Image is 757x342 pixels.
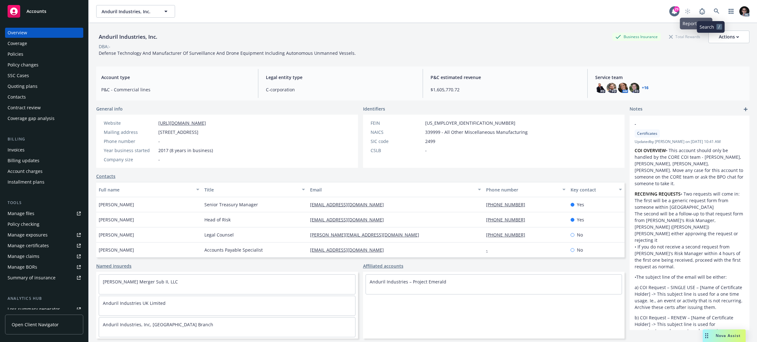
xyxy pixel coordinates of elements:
a: Invoices [5,145,83,155]
a: Report a Bug [696,5,708,18]
div: Manage certificates [8,241,49,251]
a: Anduril Industries UK Limited [103,300,166,306]
span: $1,605,770.72 [431,86,580,93]
div: Email [310,186,474,193]
a: add [742,105,749,113]
div: Phone number [486,186,559,193]
span: Yes [577,201,584,208]
a: Affiliated accounts [363,263,403,269]
p: •The subject line of the email will be either: [635,274,744,280]
div: Website [104,120,156,126]
div: Manage exposures [8,230,48,240]
span: - [425,147,427,154]
div: CSLB [371,147,423,154]
button: Actions [708,31,749,43]
span: [STREET_ADDRESS] [158,129,198,135]
a: Switch app [725,5,737,18]
img: photo [739,6,749,16]
p: • If you do not receive a second request from [PERSON_NAME]'s Risk Manager within 4 hours of the ... [635,243,744,270]
span: [PERSON_NAME] [99,247,134,253]
img: photo [629,83,639,93]
div: Drag to move [703,329,711,342]
img: photo [618,83,628,93]
a: Policies [5,49,83,59]
span: - [635,121,728,127]
a: Manage claims [5,251,83,261]
span: Identifiers [363,105,385,112]
a: Contract review [5,103,83,113]
span: Accounts Payable Specialist [204,247,263,253]
div: Billing [5,136,83,142]
span: Yes [577,216,584,223]
div: Manage files [8,208,34,219]
div: Account charges [8,166,43,176]
div: Coverage [8,38,27,48]
a: - [486,247,493,253]
span: Open Client Navigator [12,321,59,328]
div: 29 [674,6,679,12]
span: [PERSON_NAME] [99,231,134,238]
div: Policies [8,49,23,59]
a: Overview [5,28,83,38]
span: Head of Risk [204,216,231,223]
a: Anduril Industries, Inc, [GEOGRAPHIC_DATA] Branch [103,322,213,328]
img: photo [607,83,617,93]
span: No [577,247,583,253]
div: Anduril Industries, Inc. [96,33,160,41]
a: Manage certificates [5,241,83,251]
span: P&C estimated revenue [431,74,580,81]
a: Coverage gap analysis [5,113,83,123]
a: Named insureds [96,263,132,269]
div: SIC code [371,138,423,145]
div: NAICS [371,129,423,135]
span: Senior Treasury Manager [204,201,258,208]
div: Summary of insurance [8,273,56,283]
a: Loss summary generator [5,304,83,314]
a: +16 [642,86,648,90]
div: Key contact [571,186,615,193]
span: 2017 (8 years in business) [158,147,213,154]
span: - [158,156,160,163]
a: Policy checking [5,219,83,229]
a: [EMAIL_ADDRESS][DOMAIN_NAME] [310,217,389,223]
span: Account type [101,74,250,81]
a: [URL][DOMAIN_NAME] [158,120,206,126]
span: [PERSON_NAME] [99,216,134,223]
span: P&C - Commercial lines [101,86,250,93]
span: [PERSON_NAME] [99,201,134,208]
span: 2499 [425,138,435,145]
a: Start snowing [681,5,694,18]
a: [EMAIL_ADDRESS][DOMAIN_NAME] [310,202,389,208]
a: Search [710,5,723,18]
span: No [577,231,583,238]
a: Coverage [5,38,83,48]
div: Invoices [8,145,25,155]
div: Quoting plans [8,81,38,91]
span: - [158,138,160,145]
span: Legal entity type [266,74,415,81]
span: Defense Technology And Manufacturer Of Surveillance And Drone Equipment Including Autonomous Unma... [99,50,356,56]
a: Accounts [5,3,83,20]
button: Phone number [484,182,568,197]
div: Overview [8,28,27,38]
a: Manage BORs [5,262,83,272]
span: Notes [630,105,643,113]
div: Actions [719,31,739,43]
a: [PERSON_NAME][EMAIL_ADDRESS][DOMAIN_NAME] [310,232,424,238]
span: Accounts [26,9,46,14]
span: General info [96,105,123,112]
span: 339999 - All Other Miscellaneous Manufacturing [425,129,528,135]
a: Installment plans [5,177,83,187]
div: DBA: - [99,43,110,50]
div: Loss summary generator [8,304,60,314]
div: Tools [5,200,83,206]
span: Certificates [637,131,657,136]
a: Quoting plans [5,81,83,91]
a: Policy changes [5,60,83,70]
button: Title [202,182,308,197]
div: Installment plans [8,177,44,187]
div: FEIN [371,120,423,126]
div: Policy changes [8,60,38,70]
a: [PERSON_NAME] Merger Sub II, LLC [103,279,178,285]
div: Manage claims [8,251,39,261]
